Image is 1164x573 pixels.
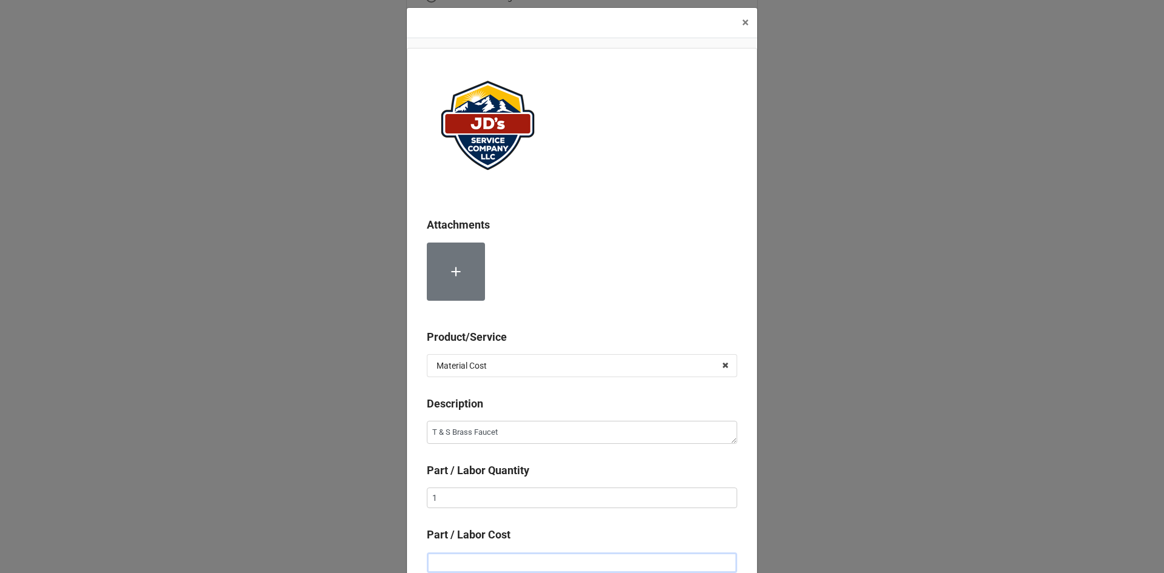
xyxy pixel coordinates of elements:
[436,361,487,370] div: Material Cost
[427,216,490,233] label: Attachments
[427,68,548,183] img: user-attachments%2Flegacy%2Fextension-attachments%2FePqffAuANl%2FJDServiceCoLogo_website.png
[427,395,483,412] label: Description
[427,421,737,444] textarea: T & S Brass Faucet
[427,462,529,479] label: Part / Labor Quantity
[742,15,749,30] span: ×
[427,526,510,543] label: Part / Labor Cost
[427,329,507,346] label: Product/Service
